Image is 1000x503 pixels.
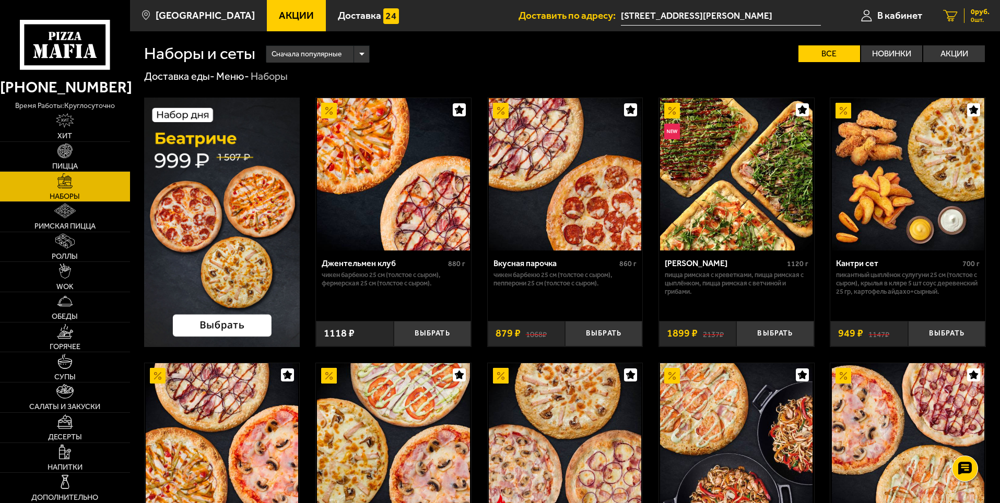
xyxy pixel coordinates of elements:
span: [GEOGRAPHIC_DATA] [156,10,255,20]
img: Акционный [664,368,680,384]
p: Чикен Барбекю 25 см (толстое с сыром), Фермерская 25 см (толстое с сыром). [322,271,465,288]
img: Новинка [664,124,680,139]
span: 880 г [448,259,465,268]
img: Вкусная парочка [489,98,641,250]
span: WOK [56,283,74,290]
label: Новинки [861,45,923,62]
input: Ваш адрес доставки [621,6,821,26]
button: Выбрать [565,321,642,346]
div: Вкусная парочка [493,258,617,268]
div: Наборы [251,70,288,83]
a: АкционныйВкусная парочка [488,98,643,250]
a: АкционныйКантри сет [830,98,985,250]
img: 15daf4d41897b9f0e9f617042186c801.svg [383,8,399,24]
span: Доставка [338,10,381,20]
span: 0 шт. [971,17,990,23]
s: 1068 ₽ [526,328,547,339]
button: Выбрать [394,321,471,346]
span: Доставить по адресу: [519,10,621,20]
s: 2137 ₽ [703,328,724,339]
span: 1118 ₽ [324,328,355,339]
span: Акции [279,10,314,20]
span: Салаты и закуски [29,403,100,410]
p: Пицца Римская с креветками, Пицца Римская с цыплёнком, Пицца Римская с ветчиной и грибами. [665,271,808,296]
img: Акционный [664,103,680,118]
div: Джентельмен клуб [322,258,445,268]
img: Кантри сет [832,98,984,250]
span: Наборы [50,193,80,200]
p: Пикантный цыплёнок сулугуни 25 см (толстое с сыром), крылья в кляре 5 шт соус деревенский 25 гр, ... [836,271,980,296]
span: Хит [57,132,72,139]
a: Доставка еды- [144,70,215,82]
span: Сначала популярные [272,44,342,64]
img: Акционный [321,368,337,384]
span: Дополнительно [31,494,98,501]
span: Обеды [52,313,78,320]
span: Римская пицца [34,222,96,230]
p: Чикен Барбекю 25 см (толстое с сыром), Пепперони 25 см (толстое с сыром). [493,271,637,288]
span: 1899 ₽ [667,328,698,339]
span: Десерты [48,433,82,440]
img: Акционный [150,368,166,384]
span: 700 г [962,259,980,268]
span: Напитки [48,463,83,471]
img: Джентельмен клуб [317,98,469,250]
div: [PERSON_NAME] [665,258,784,268]
a: Меню- [216,70,249,82]
span: Роллы [52,253,78,260]
span: 1120 г [787,259,808,268]
span: 860 г [619,259,637,268]
img: Акционный [321,103,337,118]
span: улица Козлова, 37к2 [621,6,821,26]
img: Акционный [493,368,509,384]
a: АкционныйДжентельмен клуб [316,98,471,250]
div: Кантри сет [836,258,960,268]
button: Выбрать [736,321,814,346]
img: Акционный [836,368,851,384]
s: 1147 ₽ [868,328,889,339]
span: Горячее [50,343,80,350]
img: Акционный [836,103,851,118]
img: Акционный [493,103,509,118]
span: Супы [54,373,76,380]
span: 949 ₽ [838,328,863,339]
img: Мама Миа [660,98,813,250]
button: Выбрать [908,321,985,346]
span: 879 ₽ [496,328,521,339]
span: В кабинет [877,10,922,20]
span: 0 руб. [971,8,990,16]
a: АкционныйНовинкаМама Миа [659,98,814,250]
h1: Наборы и сеты [144,45,255,62]
label: Все [798,45,860,62]
label: Акции [923,45,985,62]
span: Пицца [52,162,78,170]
